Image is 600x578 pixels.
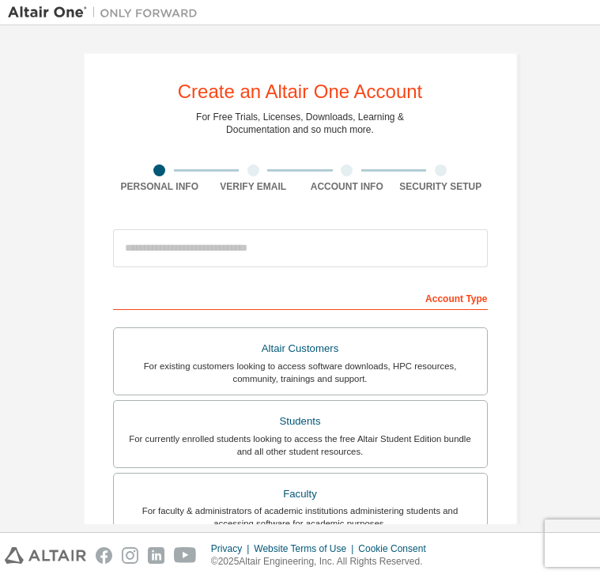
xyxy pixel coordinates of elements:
[96,547,112,564] img: facebook.svg
[123,338,477,360] div: Altair Customers
[358,542,435,555] div: Cookie Consent
[123,433,477,458] div: For currently enrolled students looking to access the free Altair Student Edition bundle and all ...
[196,111,404,136] div: For Free Trials, Licenses, Downloads, Learning & Documentation and so much more.
[123,504,477,530] div: For faculty & administrators of academic institutions administering students and accessing softwa...
[123,410,477,433] div: Students
[394,180,488,193] div: Security Setup
[206,180,300,193] div: Verify Email
[113,285,488,310] div: Account Type
[148,547,164,564] img: linkedin.svg
[254,542,358,555] div: Website Terms of Use
[8,5,206,21] img: Altair One
[122,547,138,564] img: instagram.svg
[211,542,254,555] div: Privacy
[174,547,197,564] img: youtube.svg
[211,555,436,569] p: © 2025 Altair Engineering, Inc. All Rights Reserved.
[300,180,394,193] div: Account Info
[123,483,477,505] div: Faculty
[113,180,207,193] div: Personal Info
[5,547,86,564] img: altair_logo.svg
[178,82,423,101] div: Create an Altair One Account
[123,360,477,385] div: For existing customers looking to access software downloads, HPC resources, community, trainings ...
